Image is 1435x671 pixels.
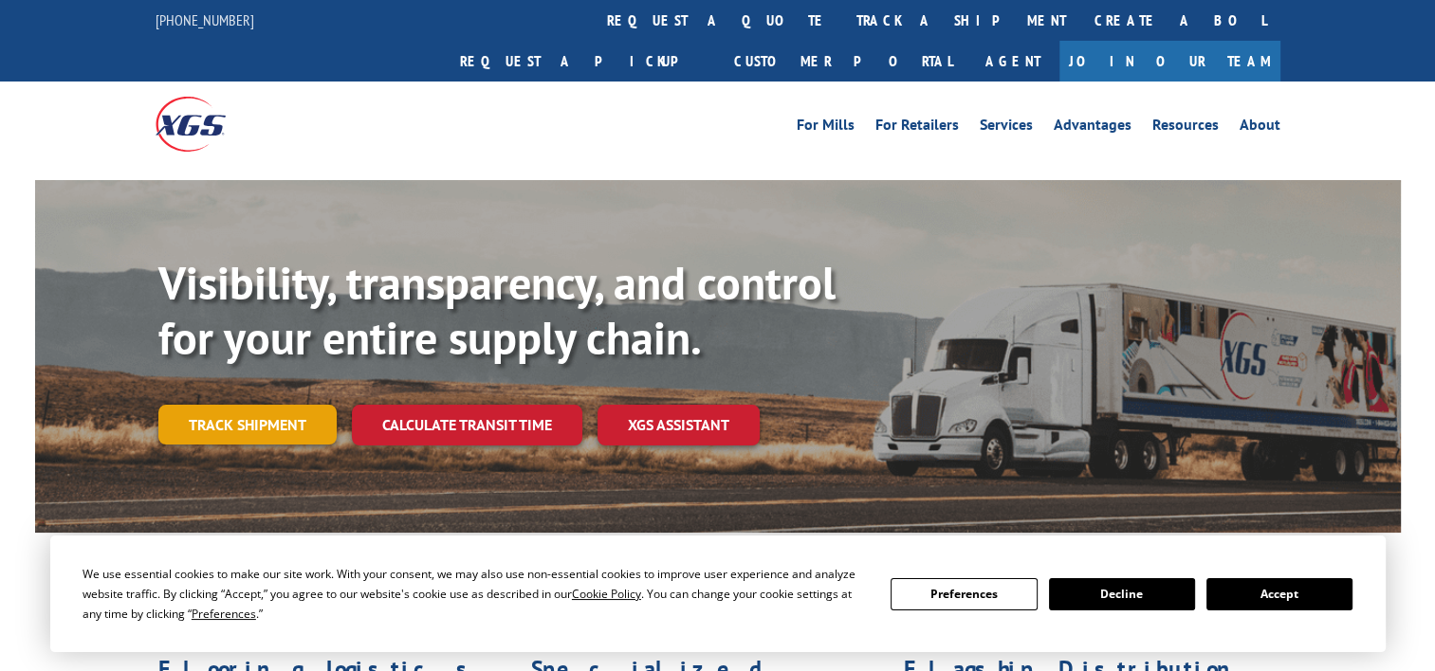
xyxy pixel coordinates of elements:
[966,41,1059,82] a: Agent
[1206,578,1352,610] button: Accept
[50,535,1386,652] div: Cookie Consent Prompt
[1049,578,1195,610] button: Decline
[572,586,641,602] span: Cookie Policy
[797,118,855,138] a: For Mills
[158,253,836,367] b: Visibility, transparency, and control for your entire supply chain.
[1054,118,1131,138] a: Advantages
[83,564,868,624] div: We use essential cookies to make our site work. With your consent, we may also use non-essential ...
[720,41,966,82] a: Customer Portal
[446,41,720,82] a: Request a pickup
[156,10,254,29] a: [PHONE_NUMBER]
[1152,118,1219,138] a: Resources
[598,405,760,445] a: XGS ASSISTANT
[875,118,959,138] a: For Retailers
[352,405,582,445] a: Calculate transit time
[1240,118,1280,138] a: About
[192,606,256,622] span: Preferences
[158,405,337,444] a: Track shipment
[980,118,1033,138] a: Services
[1059,41,1280,82] a: Join Our Team
[891,578,1037,610] button: Preferences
